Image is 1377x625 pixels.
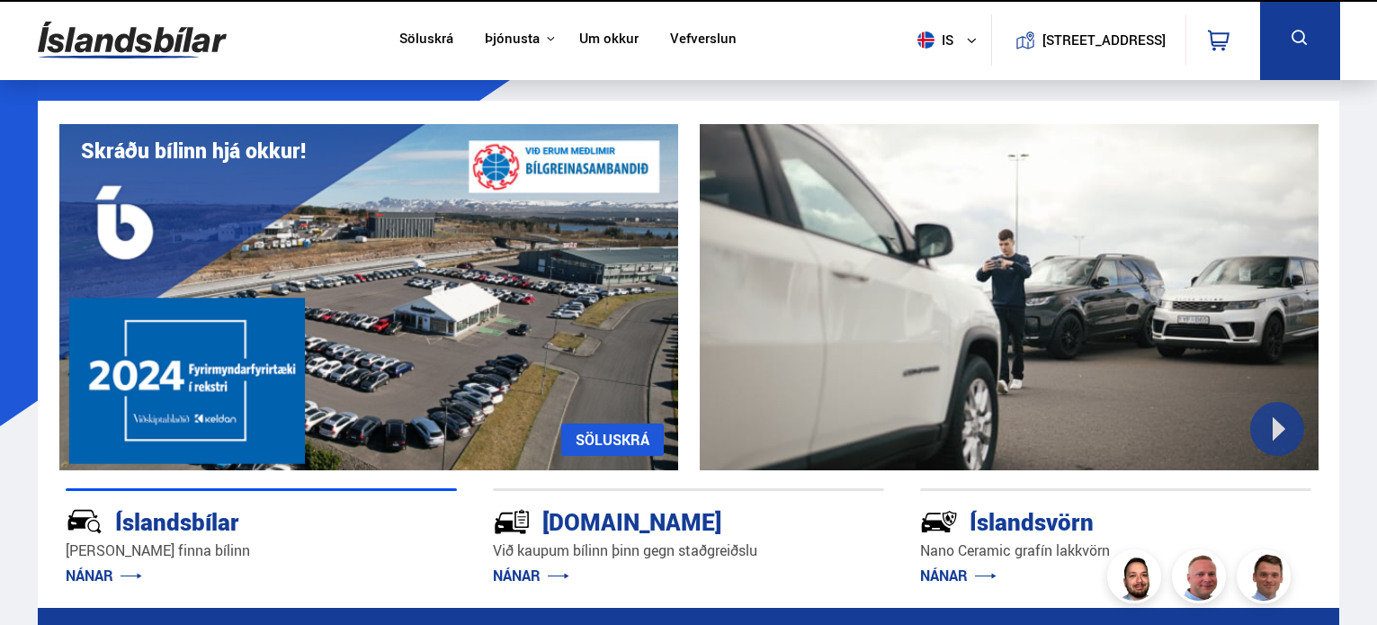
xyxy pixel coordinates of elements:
img: FbJEzSuNWCJXmdc-.webp [1239,552,1293,606]
button: is [910,13,991,67]
a: SÖLUSKRÁ [561,424,664,456]
img: -Svtn6bYgwAsiwNX.svg [920,503,958,540]
p: Við kaupum bílinn þinn gegn staðgreiðslu [493,540,884,561]
span: is [910,31,955,49]
div: [DOMAIN_NAME] [493,504,820,536]
a: NÁNAR [493,566,569,585]
img: JRvxyua_JYH6wB4c.svg [66,503,103,540]
button: Þjónusta [485,31,540,48]
img: nhp88E3Fdnt1Opn2.png [1110,552,1164,606]
div: Íslandsvörn [920,504,1247,536]
div: Íslandsbílar [66,504,393,536]
a: [STREET_ADDRESS] [1001,14,1176,66]
a: NÁNAR [66,566,142,585]
img: siFngHWaQ9KaOqBr.png [1175,552,1229,606]
img: G0Ugv5HjCgRt.svg [38,11,227,69]
p: Nano Ceramic grafín lakkvörn [920,540,1311,561]
a: Söluskrá [399,31,453,49]
p: [PERSON_NAME] finna bílinn [66,540,457,561]
a: NÁNAR [920,566,997,585]
img: eKx6w-_Home_640_.png [59,124,678,470]
img: tr5P-W3DuiFaO7aO.svg [493,503,531,540]
img: svg+xml;base64,PHN2ZyB4bWxucz0iaHR0cDovL3d3dy53My5vcmcvMjAwMC9zdmciIHdpZHRoPSI1MTIiIGhlaWdodD0iNT... [917,31,934,49]
a: Vefverslun [670,31,737,49]
h1: Skráðu bílinn hjá okkur! [81,138,306,163]
button: [STREET_ADDRESS] [1050,32,1159,48]
a: Um okkur [579,31,639,49]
